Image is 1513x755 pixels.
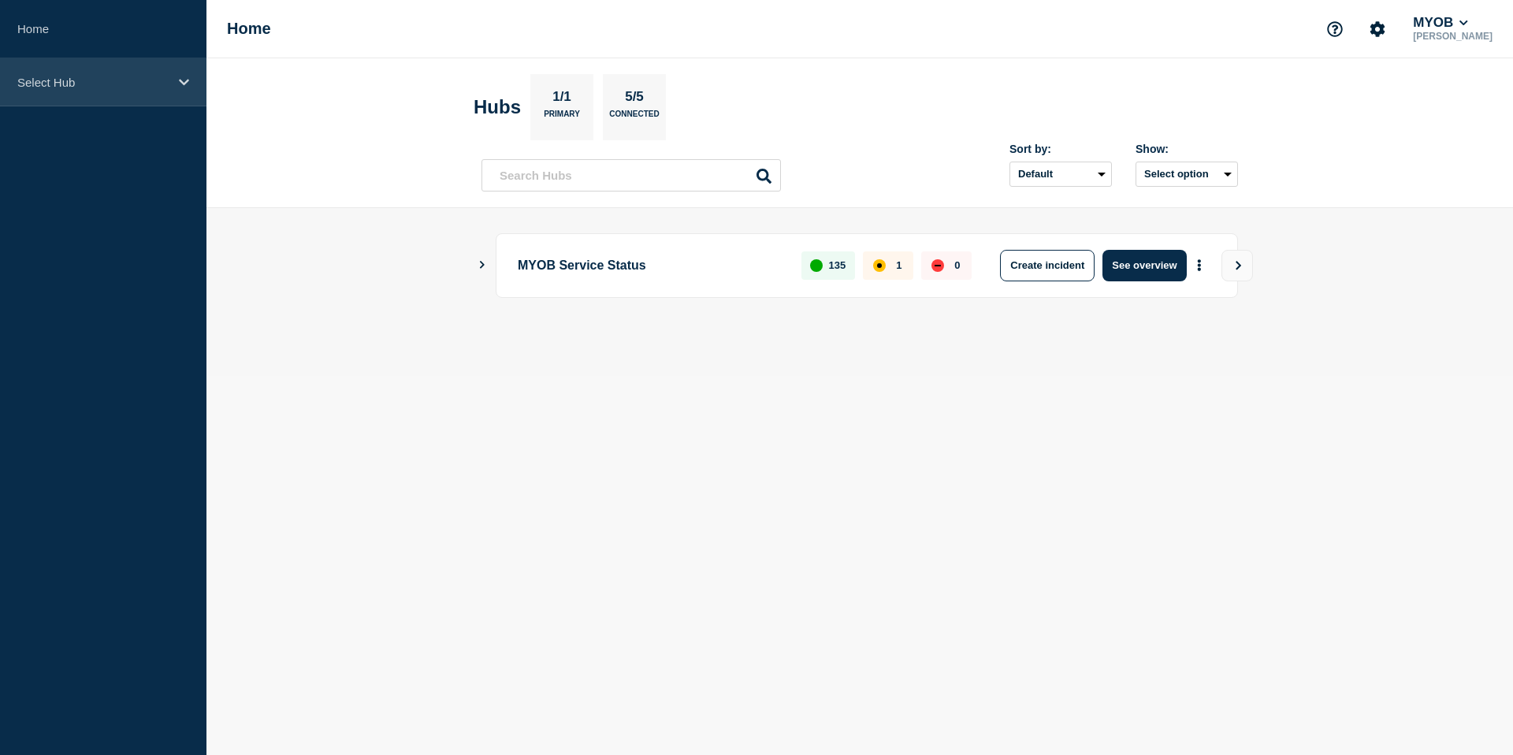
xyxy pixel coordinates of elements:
p: Connected [609,110,659,126]
button: Account settings [1361,13,1394,46]
p: 5/5 [619,89,650,110]
p: [PERSON_NAME] [1410,31,1496,42]
button: See overview [1102,250,1186,281]
div: Sort by: [1009,143,1112,155]
select: Sort by [1009,162,1112,187]
button: More actions [1189,251,1210,280]
h2: Hubs [474,96,521,118]
input: Search Hubs [481,159,781,192]
p: Primary [544,110,580,126]
p: Select Hub [17,76,169,89]
button: Create incident [1000,250,1095,281]
div: Show: [1136,143,1238,155]
button: Show Connected Hubs [478,259,486,271]
button: MYOB [1410,15,1471,31]
p: MYOB Service Status [518,250,783,281]
button: View [1221,250,1253,281]
p: 1 [896,259,901,271]
button: Support [1318,13,1351,46]
div: up [810,259,823,272]
p: 135 [829,259,846,271]
button: Select option [1136,162,1238,187]
h1: Home [227,20,271,38]
p: 1/1 [547,89,578,110]
div: down [931,259,944,272]
p: 0 [954,259,960,271]
div: affected [873,259,886,272]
